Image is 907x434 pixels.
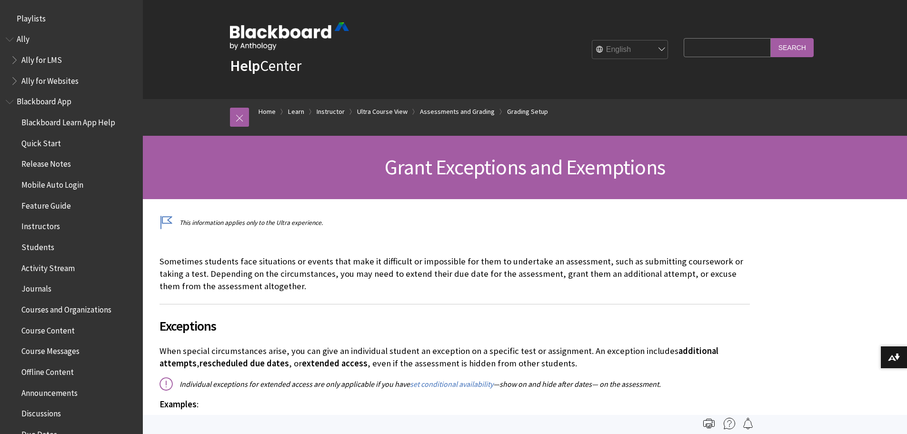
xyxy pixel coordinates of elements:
span: Blackboard Learn App Help [21,114,115,127]
strong: Help [230,56,260,75]
a: Instructor [317,106,345,118]
span: extended access [302,358,368,369]
span: Grant Exceptions and Exemptions [385,154,665,180]
a: set conditional availability [410,379,493,389]
p: Individual exceptions for extended access are only applicable if you have —show on and hide after... [159,379,750,389]
img: More help [724,418,735,429]
a: Assessments and Grading [420,106,495,118]
span: Courses and Organizations [21,302,111,314]
span: rescheduled due dates [199,358,289,369]
p: : [159,398,750,411]
span: Blackboard App [17,94,71,107]
img: Follow this page [742,418,754,429]
span: Announcements [21,385,78,398]
span: Discussions [21,405,61,418]
nav: Book outline for Playlists [6,10,137,27]
input: Search [771,38,814,57]
a: Ultra Course View [357,106,408,118]
span: Students [21,239,54,252]
img: Blackboard by Anthology [230,22,349,50]
span: Exceptions [159,316,750,336]
span: Playlists [17,10,46,23]
p: Sometimes students face situations or events that make it difficult or impossible for them to und... [159,255,750,293]
a: Learn [288,106,304,118]
span: Quick Start [21,135,61,148]
span: Ally for LMS [21,52,62,65]
nav: Book outline for Anthology Ally Help [6,31,137,89]
span: Offline Content [21,364,74,377]
span: Instructors [21,219,60,232]
span: Release Notes [21,156,71,169]
p: When special circumstances arise, you can give an individual student an exception on a specific t... [159,345,750,370]
a: Home [259,106,276,118]
span: Mobile Auto Login [21,177,83,190]
span: Ally for Websites [21,73,79,86]
span: Ally [17,31,30,44]
span: additional attempts [159,345,718,369]
a: Grading Setup [507,106,548,118]
span: Feature Guide [21,198,71,211]
a: HelpCenter [230,56,301,75]
span: Journals [21,281,51,294]
span: Examples [159,399,197,410]
span: Course Content [21,323,75,335]
select: Site Language Selector [592,40,668,60]
p: This information applies only to the Ultra experience. [159,218,750,227]
span: Course Messages [21,343,80,356]
img: Print [703,418,715,429]
span: Activity Stream [21,260,75,273]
